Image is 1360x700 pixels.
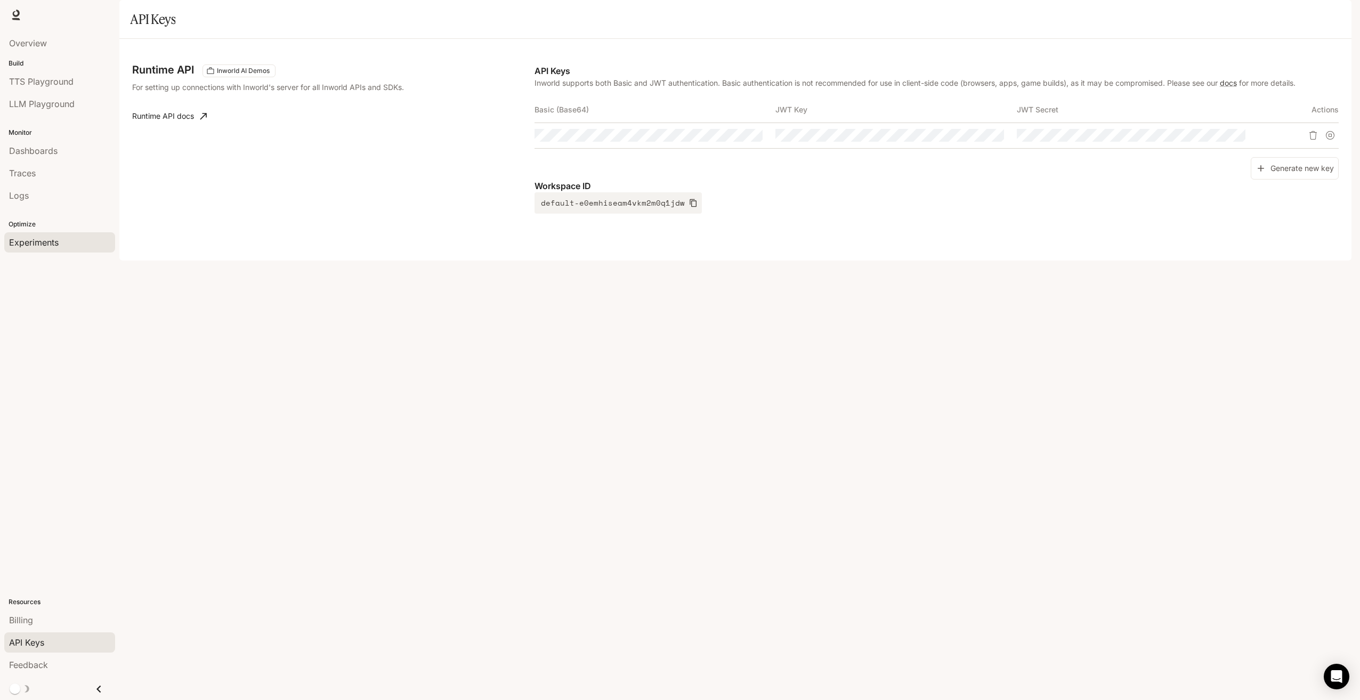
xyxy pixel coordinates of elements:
a: Runtime API docs [128,105,211,127]
th: Basic (Base64) [535,97,776,123]
p: API Keys [535,64,1339,77]
p: Inworld supports both Basic and JWT authentication. Basic authentication is not recommended for u... [535,77,1339,88]
button: Delete API key [1305,127,1322,144]
h1: API Keys [130,9,175,30]
a: docs [1220,78,1237,87]
th: Actions [1258,97,1339,123]
th: JWT Secret [1017,97,1258,123]
button: Generate new key [1251,157,1339,180]
p: For setting up connections with Inworld's server for all Inworld APIs and SDKs. [132,82,427,93]
h3: Runtime API [132,64,194,75]
div: Open Intercom Messenger [1324,664,1349,689]
div: These keys will apply to your current workspace only [203,64,276,77]
span: Inworld AI Demos [213,66,274,76]
th: JWT Key [775,97,1017,123]
button: Suspend API key [1322,127,1339,144]
button: default-e0emhiseam4vkm2m0q1jdw [535,192,702,214]
p: Workspace ID [535,180,1339,192]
